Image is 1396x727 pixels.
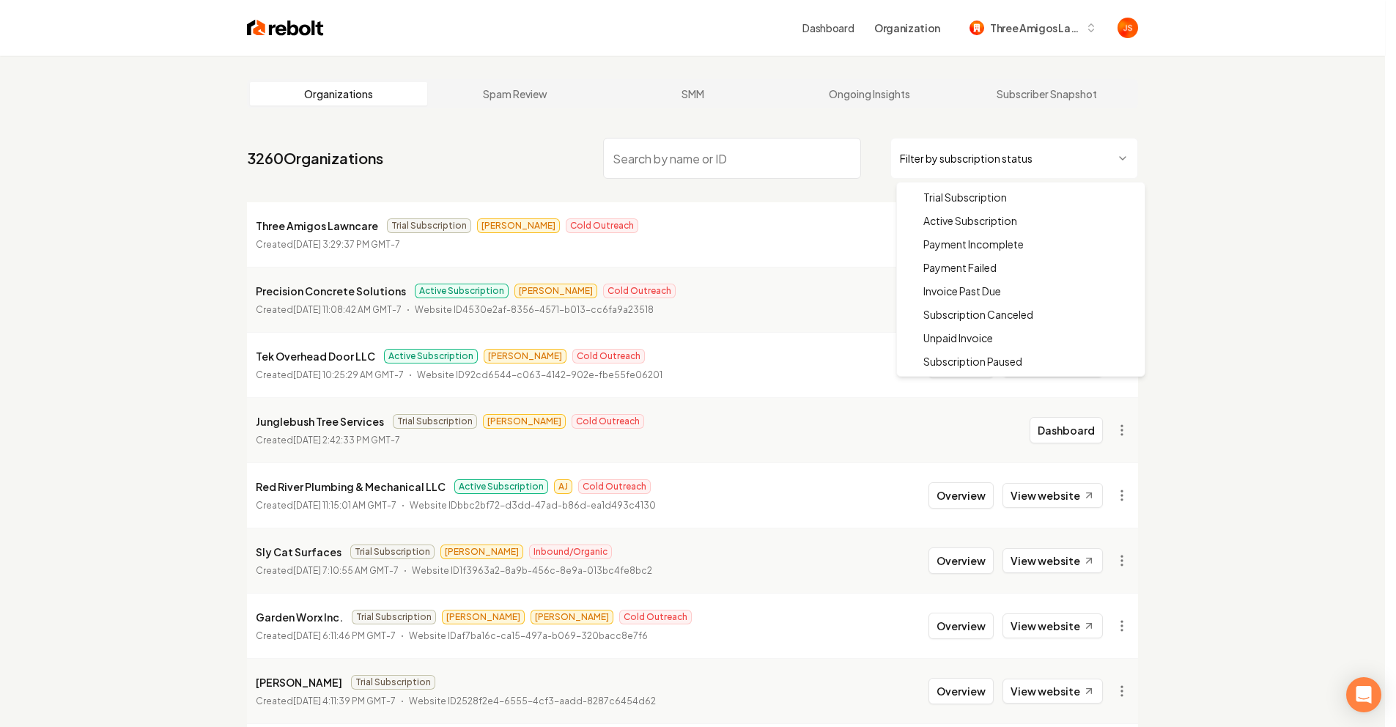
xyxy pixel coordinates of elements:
[923,190,1007,204] span: Trial Subscription
[923,331,993,345] span: Unpaid Invoice
[923,213,1017,228] span: Active Subscription
[923,237,1024,251] span: Payment Incomplete
[923,354,1022,369] span: Subscription Paused
[923,260,997,275] span: Payment Failed
[923,307,1033,322] span: Subscription Canceled
[923,284,1001,298] span: Invoice Past Due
